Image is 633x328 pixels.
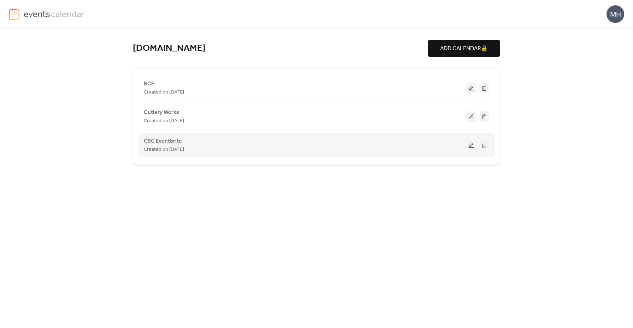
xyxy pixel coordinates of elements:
div: MH [607,5,624,23]
img: logo-type [24,8,85,19]
span: BCF [144,80,154,88]
span: Cutlery Works [144,108,179,117]
span: CSC Eventbrite [144,137,182,145]
span: Created on [DATE] [144,117,184,125]
a: [DOMAIN_NAME] [133,43,206,54]
img: logo [9,8,19,20]
span: Created on [DATE] [144,88,184,97]
a: CSC Eventbrite [144,139,182,143]
a: BCF [144,82,154,86]
a: Cutlery Works [144,111,179,114]
span: Created on [DATE] [144,145,184,154]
